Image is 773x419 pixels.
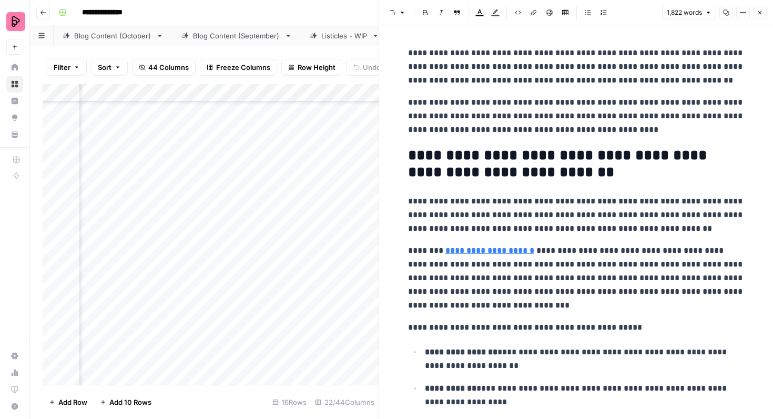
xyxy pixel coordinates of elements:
button: 1,822 words [662,6,716,19]
button: Freeze Columns [200,59,277,76]
div: 16 Rows [268,394,311,411]
div: Blog Content (October) [74,30,152,41]
span: Add Row [58,397,87,407]
button: Sort [91,59,128,76]
span: 1,822 words [667,8,702,17]
a: Browse [6,76,23,93]
a: Opportunities [6,109,23,126]
span: 44 Columns [148,62,189,73]
span: Sort [98,62,111,73]
a: Your Data [6,126,23,143]
button: Filter [47,59,87,76]
span: Row Height [298,62,335,73]
button: 44 Columns [132,59,196,76]
a: Blog Content (September) [172,25,301,46]
a: Settings [6,348,23,364]
a: Usage [6,364,23,381]
span: Freeze Columns [216,62,270,73]
div: 22/44 Columns [311,394,379,411]
button: Row Height [281,59,342,76]
button: Workspace: Preply [6,8,23,35]
img: Preply Logo [6,12,25,31]
a: Home [6,59,23,76]
button: Add 10 Rows [94,394,158,411]
span: Add 10 Rows [109,397,151,407]
button: Add Row [43,394,94,411]
div: Blog Content (September) [193,30,280,41]
span: Undo [363,62,381,73]
button: Help + Support [6,398,23,415]
span: Filter [54,62,70,73]
a: Learning Hub [6,381,23,398]
div: Listicles - WIP [321,30,368,41]
a: Insights [6,93,23,109]
a: Listicles - WIP [301,25,388,46]
a: Blog Content (October) [54,25,172,46]
button: Undo [347,59,388,76]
